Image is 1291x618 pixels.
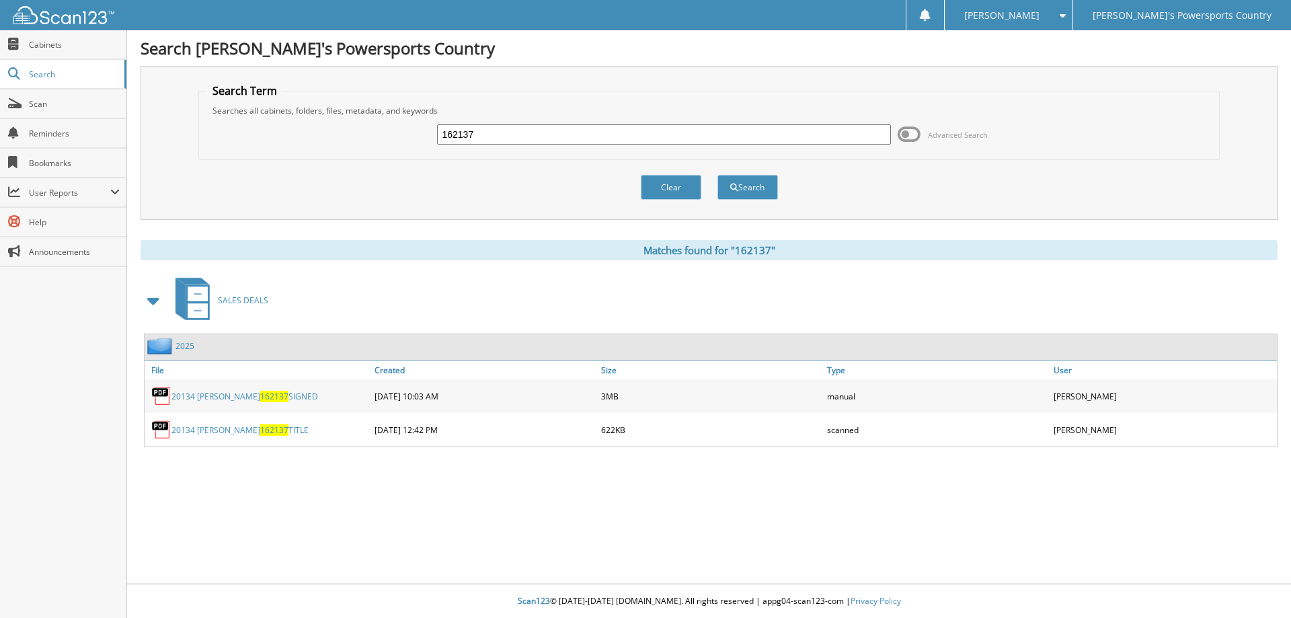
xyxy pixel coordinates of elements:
[29,217,120,228] span: Help
[141,37,1278,59] h1: Search [PERSON_NAME]'s Powersports Country
[206,105,1213,116] div: Searches all cabinets, folders, files, metadata, and keywords
[1093,11,1272,20] span: [PERSON_NAME]'s Powersports Country
[175,340,194,352] a: 2025
[1050,416,1277,443] div: [PERSON_NAME]
[29,98,120,110] span: Scan
[206,83,284,98] legend: Search Term
[824,383,1050,410] div: manual
[127,585,1291,618] div: © [DATE]-[DATE] [DOMAIN_NAME]. All rights reserved | appg04-scan123-com |
[1050,383,1277,410] div: [PERSON_NAME]
[851,595,901,607] a: Privacy Policy
[371,361,598,379] a: Created
[171,391,318,402] a: 20134 [PERSON_NAME]162137SIGNED
[145,361,371,379] a: File
[141,240,1278,260] div: Matches found for "162137"
[151,386,171,406] img: PDF.png
[824,361,1050,379] a: Type
[29,246,120,258] span: Announcements
[717,175,778,200] button: Search
[371,383,598,410] div: [DATE] 10:03 AM
[29,187,110,198] span: User Reports
[824,416,1050,443] div: scanned
[928,130,988,140] span: Advanced Search
[171,424,309,436] a: 20134 [PERSON_NAME]162137TITLE
[598,383,824,410] div: 3MB
[218,295,268,306] span: SALES DEALS
[1224,553,1291,618] iframe: Chat Widget
[167,274,268,327] a: SALES DEALS
[964,11,1040,20] span: [PERSON_NAME]
[13,6,114,24] img: scan123-logo-white.svg
[29,69,118,80] span: Search
[147,338,175,354] img: folder2.png
[518,595,550,607] span: Scan123
[29,157,120,169] span: Bookmarks
[598,416,824,443] div: 622KB
[29,39,120,50] span: Cabinets
[151,420,171,440] img: PDF.png
[29,128,120,139] span: Reminders
[260,391,288,402] span: 162137
[260,424,288,436] span: 162137
[371,416,598,443] div: [DATE] 12:42 PM
[1050,361,1277,379] a: User
[641,175,701,200] button: Clear
[598,361,824,379] a: Size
